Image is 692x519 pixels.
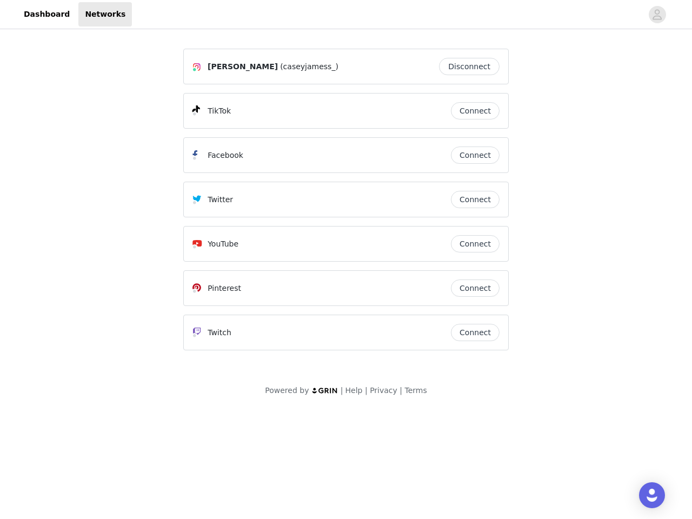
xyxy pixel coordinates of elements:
[451,102,500,119] button: Connect
[404,386,427,395] a: Terms
[192,63,201,71] img: Instagram Icon
[439,58,500,75] button: Disconnect
[208,194,233,205] p: Twitter
[208,327,231,338] p: Twitch
[341,386,343,395] span: |
[208,61,278,72] span: [PERSON_NAME]
[78,2,132,26] a: Networks
[208,283,241,294] p: Pinterest
[208,150,243,161] p: Facebook
[451,280,500,297] button: Connect
[280,61,338,72] span: (caseyjamess_)
[208,105,231,117] p: TikTok
[208,238,238,250] p: YouTube
[451,191,500,208] button: Connect
[365,386,368,395] span: |
[345,386,363,395] a: Help
[639,482,665,508] div: Open Intercom Messenger
[451,324,500,341] button: Connect
[265,386,309,395] span: Powered by
[370,386,397,395] a: Privacy
[451,235,500,252] button: Connect
[400,386,402,395] span: |
[311,387,338,394] img: logo
[451,147,500,164] button: Connect
[652,6,662,23] div: avatar
[17,2,76,26] a: Dashboard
